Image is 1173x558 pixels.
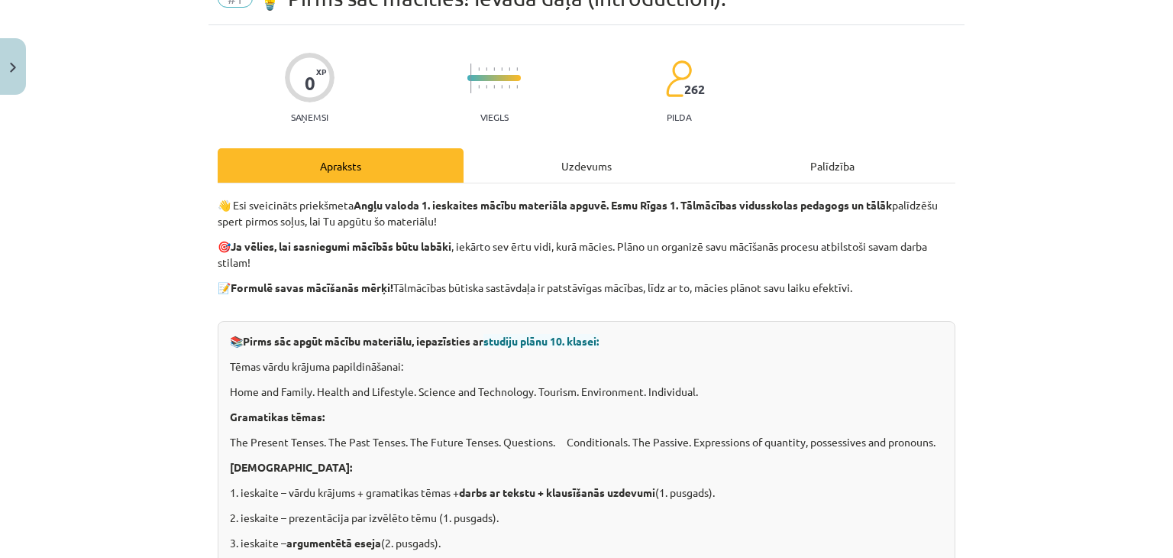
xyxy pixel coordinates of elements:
img: icon-short-line-57e1e144782c952c97e751825c79c345078a6d821885a25fce030b3d8c18986b.svg [493,85,495,89]
strong: Ja vēlies, lai sasniegumi mācībās būtu labāki [231,239,451,253]
img: icon-short-line-57e1e144782c952c97e751825c79c345078a6d821885a25fce030b3d8c18986b.svg [516,85,518,89]
strong: Pirms sāc apgūt mācību materiālu, iepazīsties ar [243,334,599,348]
strong: Gramatikas tēmas: [230,410,325,423]
p: pilda [667,112,691,122]
strong: darbs ar tekstu + klausīšanās uzdevumi [459,485,655,499]
p: The Present Tenses. The Past Tenses. The Future Tenses. Questions. Conditionals. The Passive. Exp... [230,434,943,450]
img: icon-short-line-57e1e144782c952c97e751825c79c345078a6d821885a25fce030b3d8c18986b.svg [501,67,502,71]
img: icon-short-line-57e1e144782c952c97e751825c79c345078a6d821885a25fce030b3d8c18986b.svg [493,67,495,71]
p: 2. ieskaite – prezentācija par izvēlēto tēmu (1. pusgads). [230,510,943,526]
p: 3. ieskaite – (2. pusgads). [230,535,943,551]
img: icon-close-lesson-0947bae3869378f0d4975bcd49f059093ad1ed9edebbc8119c70593378902aed.svg [10,63,16,73]
span: 262 [684,83,705,96]
strong: Formulē savas mācīšanās mērķi! [231,281,393,294]
strong: [DEMOGRAPHIC_DATA]: [230,460,352,474]
img: icon-short-line-57e1e144782c952c97e751825c79c345078a6d821885a25fce030b3d8c18986b.svg [516,67,518,71]
img: icon-long-line-d9ea69661e0d244f92f715978eff75569469978d946b2353a9bb055b3ed8787d.svg [470,63,472,93]
p: Saņemsi [285,112,334,122]
div: Apraksts [218,148,464,183]
div: Uzdevums [464,148,709,183]
p: 1. ieskaite – vārdu krājums + gramatikas tēmas + (1. pusgads). [230,485,943,501]
img: icon-short-line-57e1e144782c952c97e751825c79c345078a6d821885a25fce030b3d8c18986b.svg [509,67,510,71]
img: icon-short-line-57e1e144782c952c97e751825c79c345078a6d821885a25fce030b3d8c18986b.svg [486,85,487,89]
p: 🎯 , iekārto sev ērtu vidi, kurā mācies. Plāno un organizē savu mācīšanās procesu atbilstoši savam... [218,238,955,271]
img: icon-short-line-57e1e144782c952c97e751825c79c345078a6d821885a25fce030b3d8c18986b.svg [478,67,480,71]
div: Palīdzība [709,148,955,183]
strong: Angļu valoda 1. ieskaites mācību materiāla apguvē. Esmu Rīgas 1. Tālmācības vidusskolas pedagogs ... [354,198,892,212]
p: 📝 Tālmācības būtiska sastāvdaļa ir patstāvīgas mācības, līdz ar to, mācies plānot savu laiku efek... [218,280,955,312]
span: XP [316,67,326,76]
img: icon-short-line-57e1e144782c952c97e751825c79c345078a6d821885a25fce030b3d8c18986b.svg [501,85,502,89]
div: 0 [305,73,315,94]
span: studiju plānu 10. klasei: [483,334,599,348]
p: 📚 [230,333,943,349]
p: 👋 Esi sveicināts priekšmeta palīdzēšu spert pirmos soļus, lai Tu apgūtu šo materiālu! [218,197,955,229]
img: students-c634bb4e5e11cddfef0936a35e636f08e4e9abd3cc4e673bd6f9a4125e45ecb1.svg [665,60,692,98]
img: icon-short-line-57e1e144782c952c97e751825c79c345078a6d821885a25fce030b3d8c18986b.svg [509,85,510,89]
p: Tēmas vārdu krājuma papildināšanai: [230,358,943,375]
img: icon-short-line-57e1e144782c952c97e751825c79c345078a6d821885a25fce030b3d8c18986b.svg [486,67,487,71]
strong: argumentētā eseja [286,536,381,550]
p: Home and Family. Health and Lifestyle. Science and Technology. Tourism. Environment. Individual. [230,384,943,400]
img: icon-short-line-57e1e144782c952c97e751825c79c345078a6d821885a25fce030b3d8c18986b.svg [478,85,480,89]
p: Viegls [480,112,509,122]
